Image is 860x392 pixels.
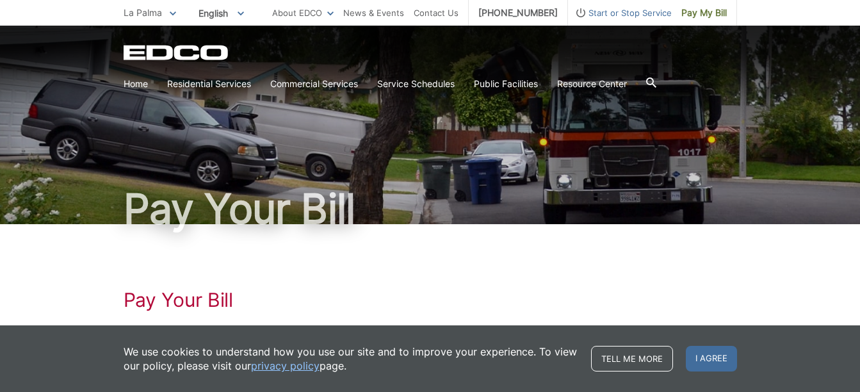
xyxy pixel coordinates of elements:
[272,6,334,20] a: About EDCO
[124,45,230,60] a: EDCD logo. Return to the homepage.
[167,77,251,91] a: Residential Services
[270,77,358,91] a: Commercial Services
[124,7,162,18] span: La Palma
[124,77,148,91] a: Home
[474,77,538,91] a: Public Facilities
[377,77,455,91] a: Service Schedules
[686,346,737,372] span: I agree
[124,324,737,338] p: to View, Pay, and Manage Your Bill Online
[124,188,737,229] h1: Pay Your Bill
[343,6,404,20] a: News & Events
[591,346,673,372] a: Tell me more
[251,359,320,373] a: privacy policy
[189,3,254,24] span: English
[124,345,578,373] p: We use cookies to understand how you use our site and to improve your experience. To view our pol...
[414,6,458,20] a: Contact Us
[124,324,166,338] a: Click Here
[681,6,727,20] span: Pay My Bill
[557,77,627,91] a: Resource Center
[124,288,737,311] h1: Pay Your Bill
